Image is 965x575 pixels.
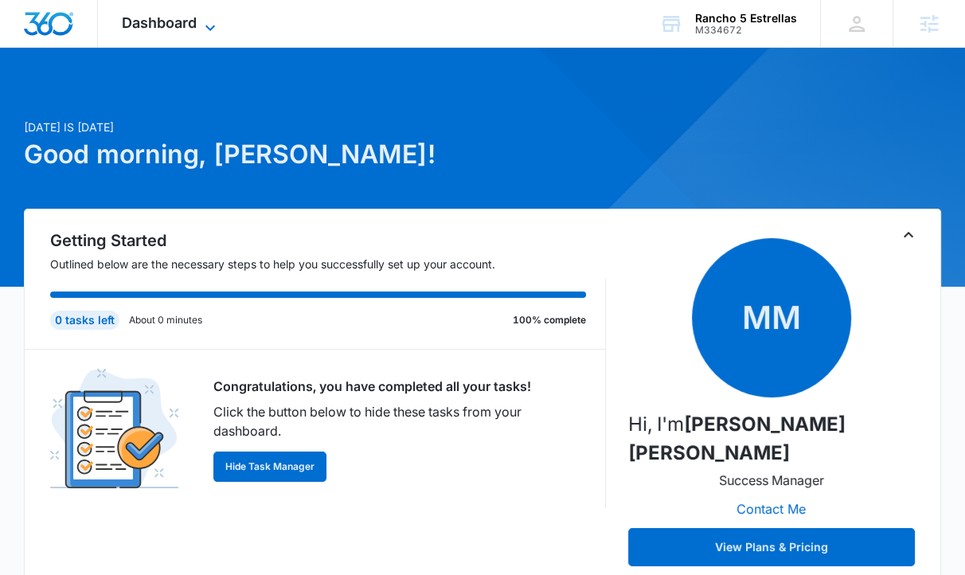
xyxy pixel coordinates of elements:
[513,313,586,327] p: 100% complete
[24,135,629,174] h1: Good morning, [PERSON_NAME]!
[695,25,797,36] div: account id
[122,14,197,31] span: Dashboard
[50,256,605,272] p: Outlined below are the necessary steps to help you successfully set up your account.
[899,225,918,244] button: Toggle Collapse
[628,413,846,464] strong: [PERSON_NAME] [PERSON_NAME]
[24,119,629,135] p: [DATE] is [DATE]
[213,452,326,482] button: Hide Task Manager
[692,238,851,397] span: MM
[719,471,824,490] p: Success Manager
[50,229,605,252] h2: Getting Started
[695,12,797,25] div: account name
[213,377,586,396] p: Congratulations, you have completed all your tasks!
[213,402,586,440] p: Click the button below to hide these tasks from your dashboard.
[50,311,119,330] div: 0 tasks left
[628,410,915,467] p: Hi, I'm
[129,313,202,327] p: About 0 minutes
[721,490,822,528] button: Contact Me
[628,528,915,566] button: View Plans & Pricing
